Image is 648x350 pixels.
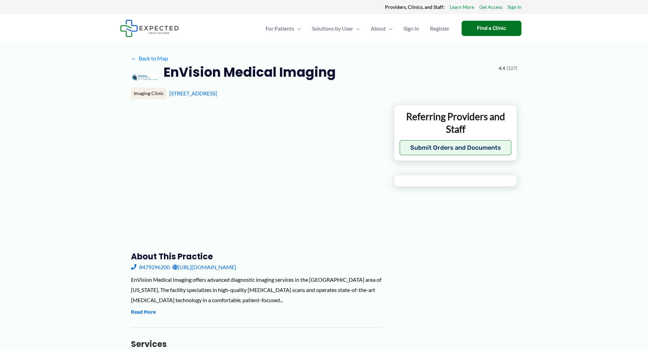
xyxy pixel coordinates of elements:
a: Sign In [508,3,521,12]
span: For Patients [266,17,294,40]
h2: EnVision Medical Imaging [164,64,336,80]
a: AboutMenu Toggle [365,17,398,40]
a: [STREET_ADDRESS] [169,90,217,96]
strong: Providers, Clinics, and Staff: [385,4,445,10]
div: EnVision Medical Imaging offers advanced diagnostic imaging services in the [GEOGRAPHIC_DATA] are... [131,275,383,305]
a: For PatientsMenu Toggle [260,17,306,40]
span: Menu Toggle [353,17,360,40]
h3: About this practice [131,251,383,262]
span: (127) [506,64,517,73]
a: Learn More [450,3,474,12]
p: Referring Providers and Staff [400,110,512,135]
span: Register [430,17,449,40]
button: Submit Orders and Documents [400,140,512,155]
span: Solutions by User [312,17,353,40]
a: ←Back to Map [131,53,168,63]
a: Find a Clinic [462,21,521,36]
span: Sign In [403,17,419,40]
a: Register [425,17,455,40]
span: About [371,17,386,40]
a: Sign In [398,17,425,40]
a: Solutions by UserMenu Toggle [306,17,365,40]
img: Expected Healthcare Logo - side, dark font, small [120,20,179,37]
h3: Services [131,339,383,349]
span: Menu Toggle [386,17,393,40]
a: 8479296200 [131,262,170,272]
div: Imaging Clinic [131,88,167,99]
nav: Primary Site Navigation [260,17,455,40]
a: [URL][DOMAIN_NAME] [172,262,236,272]
button: Read More [131,308,156,316]
span: Menu Toggle [294,17,301,40]
a: Get Access [479,3,502,12]
span: ← [131,55,137,61]
span: 4.4 [499,64,505,73]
